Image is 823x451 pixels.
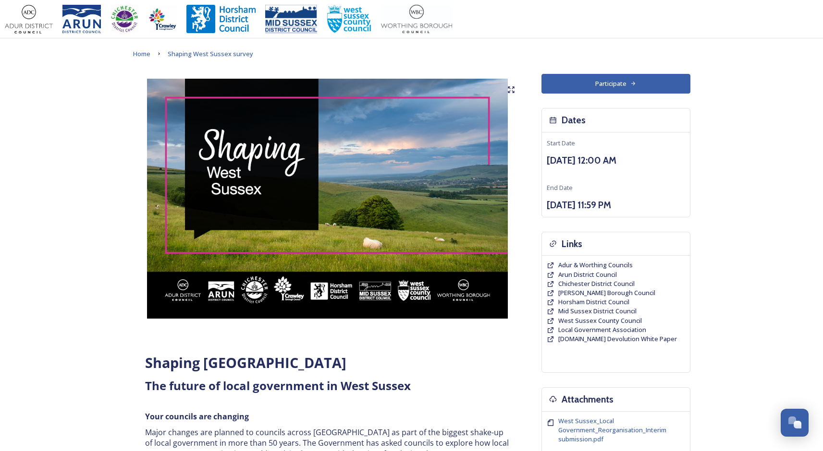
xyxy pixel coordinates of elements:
[133,48,150,59] a: Home
[558,270,617,279] a: Arun District Council
[168,49,253,58] span: Shaping West Sussex survey
[265,5,317,34] img: 150ppimsdc%20logo%20blue.png
[562,113,586,127] h3: Dates
[558,316,642,325] a: West Sussex County Council
[558,334,677,344] a: [DOMAIN_NAME] Devolution White Paper
[145,353,346,372] strong: Shaping [GEOGRAPHIC_DATA]
[562,237,582,251] h3: Links
[5,5,53,34] img: Adur%20logo%20%281%29.jpeg
[541,74,690,94] button: Participate
[145,378,411,393] strong: The future of local government in West Sussex
[145,411,249,422] strong: Your councils are changing
[186,5,256,34] img: Horsham%20DC%20Logo.jpg
[558,334,677,343] span: [DOMAIN_NAME] Devolution White Paper
[558,288,655,297] a: [PERSON_NAME] Borough Council
[558,261,633,269] span: Adur & Worthing Councils
[558,416,666,443] span: West Sussex_Local Government_Reorganisation_Interim submission.pdf
[62,5,101,34] img: Arun%20District%20Council%20logo%20blue%20CMYK.jpg
[547,139,575,147] span: Start Date
[558,297,629,306] span: Horsham District Council
[558,279,635,288] a: Chichester District Council
[558,279,635,288] span: Chichester District Council
[558,325,646,334] a: Local Government Association
[558,288,655,297] span: [PERSON_NAME] Borough Council
[558,297,629,307] a: Horsham District Council
[381,5,452,34] img: Worthing_Adur%20%281%29.jpg
[781,409,809,437] button: Open Chat
[562,392,614,406] h3: Attachments
[148,5,177,34] img: Crawley%20BC%20logo.jpg
[327,5,372,34] img: WSCCPos-Spot-25mm.jpg
[558,325,646,334] span: Local Government Association
[558,261,633,270] a: Adur & Worthing Councils
[133,49,150,58] span: Home
[168,48,253,59] a: Shaping West Sussex survey
[558,316,642,325] span: West Sussex County Council
[558,307,637,316] a: Mid Sussex District Council
[547,154,685,167] h3: [DATE] 12:00 AM
[547,198,685,212] h3: [DATE] 11:59 PM
[111,5,138,34] img: CDC%20Logo%20-%20you%20may%20have%20a%20better%20version.jpg
[547,183,573,192] span: End Date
